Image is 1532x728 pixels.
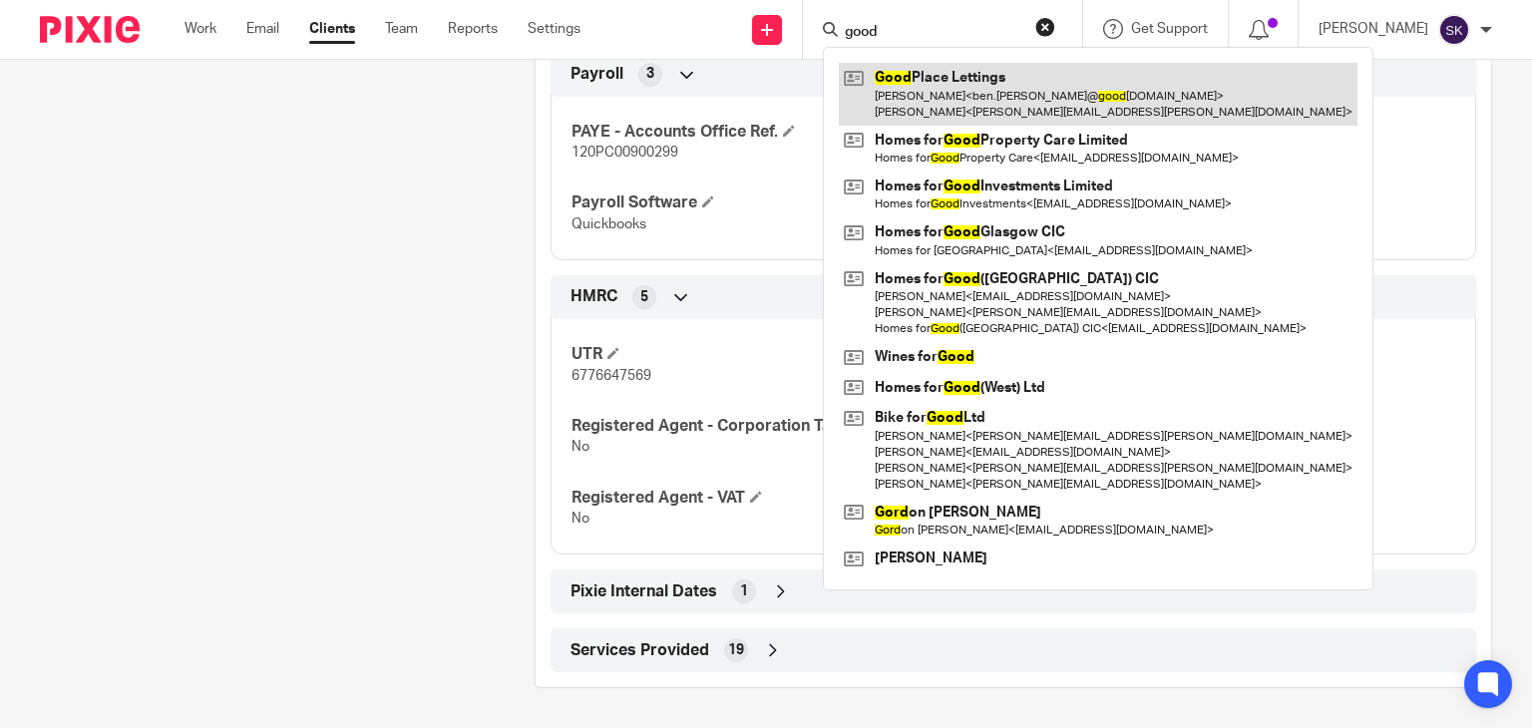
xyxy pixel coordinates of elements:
[309,19,355,39] a: Clients
[571,581,717,602] span: Pixie Internal Dates
[572,344,1013,365] h4: UTR
[571,64,623,85] span: Payroll
[528,19,580,39] a: Settings
[1319,19,1428,39] p: [PERSON_NAME]
[572,488,1013,509] h4: Registered Agent - VAT
[572,416,1013,437] h4: Registered Agent - Corporation Tax
[572,369,651,383] span: 6776647569
[572,440,589,454] span: No
[246,19,279,39] a: Email
[572,217,646,231] span: Quickbooks
[572,122,1013,143] h4: PAYE - Accounts Office Ref.
[740,581,748,601] span: 1
[571,640,709,661] span: Services Provided
[185,19,216,39] a: Work
[646,64,654,84] span: 3
[571,286,617,307] span: HMRC
[1035,17,1055,37] button: Clear
[1438,14,1470,46] img: svg%3E
[1131,22,1208,36] span: Get Support
[448,19,498,39] a: Reports
[640,287,648,307] span: 5
[572,146,678,160] span: 120PC00900299
[572,192,1013,213] h4: Payroll Software
[843,24,1022,42] input: Search
[40,16,140,43] img: Pixie
[385,19,418,39] a: Team
[572,512,589,526] span: No
[728,640,744,660] span: 19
